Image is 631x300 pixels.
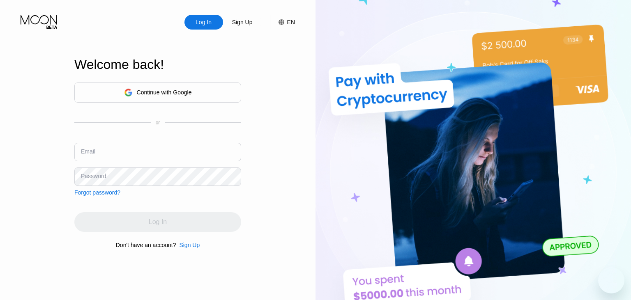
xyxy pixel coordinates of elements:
[81,173,106,179] div: Password
[74,189,120,196] div: Forgot password?
[74,82,241,103] div: Continue with Google
[598,267,624,293] iframe: Button to launch messaging window
[223,15,262,30] div: Sign Up
[270,15,295,30] div: EN
[137,89,192,96] div: Continue with Google
[81,148,95,155] div: Email
[156,120,160,126] div: or
[195,18,212,26] div: Log In
[116,242,176,248] div: Don't have an account?
[231,18,253,26] div: Sign Up
[74,57,241,72] div: Welcome back!
[287,19,295,25] div: EN
[179,242,200,248] div: Sign Up
[176,242,200,248] div: Sign Up
[184,15,223,30] div: Log In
